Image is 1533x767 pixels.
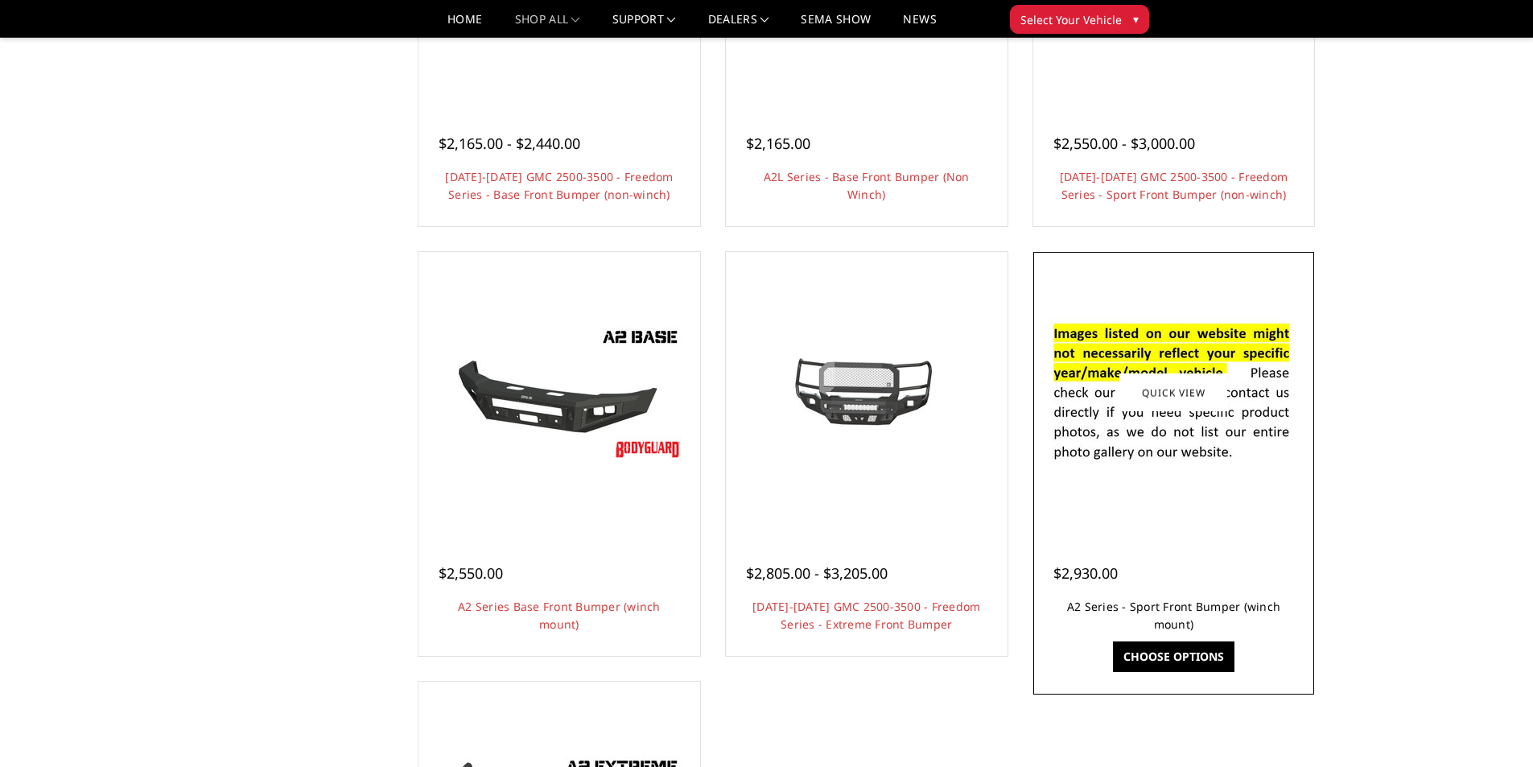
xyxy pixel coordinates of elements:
iframe: Chat Widget [1453,690,1533,767]
a: Dealers [708,14,769,37]
a: shop all [515,14,580,37]
span: Select Your Vehicle [1020,11,1122,28]
span: ▾ [1133,10,1139,27]
button: Select Your Vehicle [1010,5,1149,34]
span: $2,805.00 - $3,205.00 [746,563,888,583]
a: A2L Series - Base Front Bumper (Non Winch) [764,169,970,202]
span: $2,165.00 - $2,440.00 [439,134,580,153]
span: $2,165.00 [746,134,810,153]
a: A2 Series - Sport Front Bumper (winch mount) [1067,599,1280,632]
img: A2 Series - Sport Front Bumper (winch mount) [1045,305,1302,480]
a: News [903,14,936,37]
span: $2,930.00 [1053,563,1118,583]
a: [DATE]-[DATE] GMC 2500-3500 - Freedom Series - Base Front Bumper (non-winch) [445,169,673,202]
span: $2,550.00 [439,563,503,583]
span: $2,550.00 - $3,000.00 [1053,134,1195,153]
a: 2020-2023 GMC 2500-3500 - Freedom Series - Extreme Front Bumper 2020-2023 GMC 2500-3500 - Freedom... [730,256,1003,530]
a: A2 Series Base Front Bumper (winch mount) A2 Series Base Front Bumper (winch mount) [422,256,696,530]
a: Home [447,14,482,37]
a: Support [612,14,676,37]
a: [DATE]-[DATE] GMC 2500-3500 - Freedom Series - Sport Front Bumper (non-winch) [1060,169,1288,202]
a: Quick view [1119,374,1227,412]
img: 2020-2023 GMC 2500-3500 - Freedom Series - Extreme Front Bumper [738,335,995,451]
a: A2 Series - Sport Front Bumper (winch mount) A2 Series - Sport Front Bumper (winch mount) [1037,256,1311,530]
a: [DATE]-[DATE] GMC 2500-3500 - Freedom Series - Extreme Front Bumper [752,599,980,632]
a: A2 Series Base Front Bumper (winch mount) [458,599,661,632]
a: Choose Options [1113,641,1234,672]
a: SEMA Show [801,14,871,37]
